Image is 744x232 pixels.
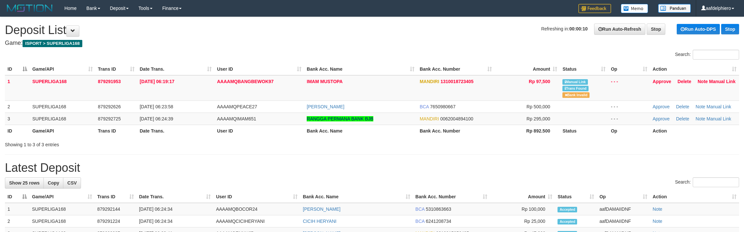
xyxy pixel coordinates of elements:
span: CSV [67,180,77,186]
th: Bank Acc. Name [304,125,417,137]
a: Run Auto-DPS [677,24,720,34]
th: Bank Acc. Number: activate to sort column ascending [413,191,490,203]
img: Feedback.jpg [578,4,611,13]
img: panduan.png [658,4,691,13]
td: [DATE] 06:24:34 [137,203,214,215]
h1: Latest Deposit [5,161,739,174]
td: - - - [608,75,650,101]
td: 879292144 [95,203,137,215]
th: Status: activate to sort column ascending [555,191,597,203]
span: AAAAMQPEACE27 [217,104,257,109]
span: [DATE] 06:23:58 [140,104,173,109]
th: Action [650,125,739,137]
th: Amount: activate to sort column ascending [490,191,555,203]
a: IMAM MUSTOPA [307,79,343,84]
a: CICIH HERYANI [303,219,336,224]
a: Delete [676,104,689,109]
span: 879292626 [98,104,121,109]
th: Trans ID: activate to sort column ascending [95,191,137,203]
th: ID: activate to sort column descending [5,191,29,203]
span: Accepted [558,219,577,224]
th: Bank Acc. Name: activate to sort column ascending [300,191,413,203]
span: [DATE] 06:19:17 [140,79,174,84]
td: SUPERLIGA168 [30,75,95,101]
a: Note [653,219,662,224]
th: Rp 892.500 [494,125,560,137]
label: Search: [675,50,739,60]
h4: Game: [5,40,739,46]
th: Trans ID [95,125,137,137]
td: AAAAMQCICIHERYANI [213,215,300,227]
th: Bank Acc. Name: activate to sort column ascending [304,63,417,75]
a: RANGGA PERMANA BANK BJB [307,116,373,121]
input: Search: [693,50,739,60]
th: Date Trans.: activate to sort column ascending [137,63,215,75]
a: Run Auto-Refresh [594,24,645,35]
h1: Deposit List [5,24,739,37]
span: Copy 5310863663 to clipboard [426,206,451,212]
td: aafDAMAIIDNF [597,215,650,227]
span: Similar transaction found [562,86,589,91]
span: MANDIRI [420,116,439,121]
img: MOTION_logo.png [5,3,55,13]
span: [DATE] 06:24:39 [140,116,173,121]
a: Approve [653,79,671,84]
span: BCA [420,104,429,109]
th: Game/API [30,125,95,137]
th: Op: activate to sort column ascending [608,63,650,75]
td: 3 [5,113,30,125]
th: ID [5,125,30,137]
td: SUPERLIGA168 [30,113,95,125]
span: AAAAMQBANGBEWOK97 [217,79,273,84]
input: Search: [693,177,739,187]
span: BCA [415,206,425,212]
th: Action: activate to sort column ascending [650,191,739,203]
th: User ID [214,125,304,137]
a: Manual Link [709,79,736,84]
th: Date Trans.: activate to sort column ascending [137,191,214,203]
td: SUPERLIGA168 [29,203,95,215]
span: Rp 500,000 [526,104,550,109]
a: Approve [653,116,670,121]
span: Copy 1310018723405 to clipboard [441,79,474,84]
td: 879291224 [95,215,137,227]
div: Showing 1 to 3 of 3 entries [5,139,305,148]
th: User ID: activate to sort column ascending [214,63,304,75]
strong: 00:00:10 [569,26,588,31]
a: Note [698,79,708,84]
span: Copy 0062004894100 to clipboard [440,116,473,121]
td: aafDAMAIIDNF [597,203,650,215]
td: SUPERLIGA168 [29,215,95,227]
span: Rp 97,500 [529,79,550,84]
span: 879292725 [98,116,121,121]
span: Manually Linked [562,79,588,85]
th: Game/API: activate to sort column ascending [30,63,95,75]
td: 1 [5,75,30,101]
a: Manual Link [706,104,731,109]
a: Note [696,116,705,121]
span: Copy 6241208734 to clipboard [426,219,451,224]
td: 2 [5,100,30,113]
th: Amount: activate to sort column ascending [494,63,560,75]
th: Game/API: activate to sort column ascending [29,191,95,203]
a: Delete [676,116,689,121]
a: Manual Link [706,116,731,121]
a: Note [653,206,662,212]
th: Date Trans. [137,125,215,137]
td: SUPERLIGA168 [30,100,95,113]
td: 1 [5,203,29,215]
img: Button%20Memo.svg [621,4,648,13]
th: Action: activate to sort column ascending [650,63,739,75]
span: MANDIRI [420,79,439,84]
span: Accepted [558,207,577,212]
td: 2 [5,215,29,227]
th: Status [560,125,608,137]
td: AAAAMQBOCOR24 [213,203,300,215]
span: Refreshing in: [541,26,588,31]
a: [PERSON_NAME] [303,206,340,212]
th: Bank Acc. Number [417,125,494,137]
span: Bank is not match [562,92,589,98]
a: Delete [678,79,691,84]
span: BCA [415,219,425,224]
span: ISPORT > SUPERLIGA168 [23,40,82,47]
